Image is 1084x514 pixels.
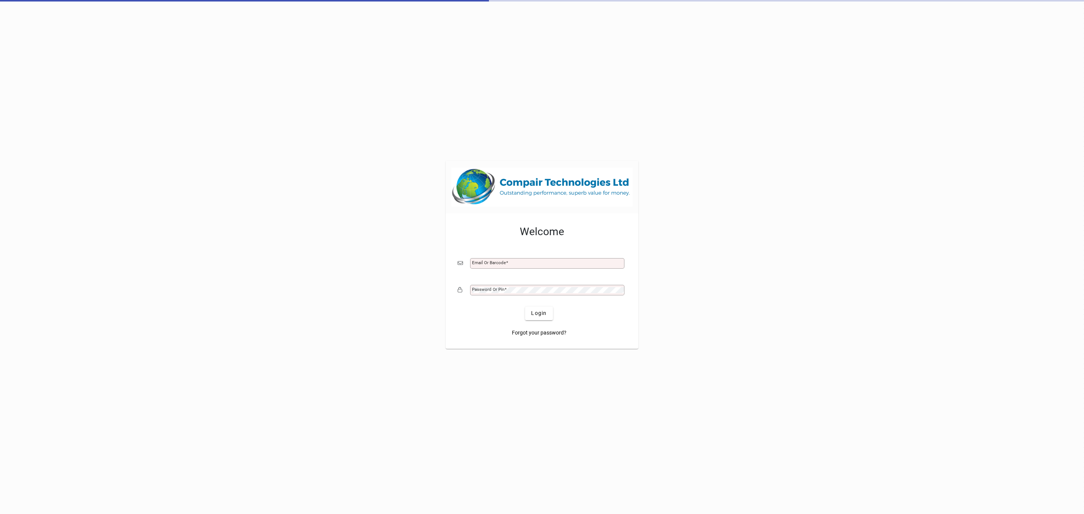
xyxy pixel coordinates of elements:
[472,287,504,292] mat-label: Password or Pin
[525,307,553,320] button: Login
[512,329,566,337] span: Forgot your password?
[531,309,547,317] span: Login
[472,260,506,265] mat-label: Email or Barcode
[458,225,626,238] h2: Welcome
[509,326,569,340] a: Forgot your password?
